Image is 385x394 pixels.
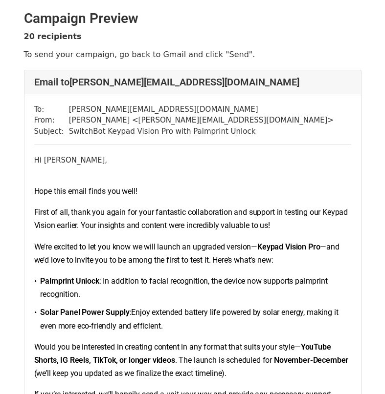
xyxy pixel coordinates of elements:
[69,115,334,126] td: [PERSON_NAME] < [PERSON_NAME][EMAIL_ADDRESS][DOMAIN_NAME] >
[40,308,129,317] span: ​Solar Panel Power Supply​
[175,355,274,365] span: ​. The launch is scheduled for ​
[274,355,348,365] span: ​November-December​
[34,76,351,88] h4: Email to [PERSON_NAME][EMAIL_ADDRESS][DOMAIN_NAME]
[34,369,227,378] span: ​ (we’ll keep you updated as we finalize the exact timeline).
[131,308,303,317] span: Enjoy extended battery life powered by solar energy
[24,32,82,41] strong: 20 recipients
[40,306,351,332] p: ​ ​:
[257,242,320,251] span: ​Keypad Vision Pro​
[40,276,99,286] span: ​Palmprint Unlock​
[24,49,362,60] p: To send your campaign, go back to Gmail and click "Send".
[34,185,351,198] p: Hope this email finds you well!
[34,342,331,365] span: ​YouTube Shorts, IG Reels, TikTok, or longer videos​
[69,126,334,137] td: SwitchBot Keypad Vision Pro with Palmprint Unlock​​
[34,206,351,232] p: First of all, thank you again for your fantastic collaboration and support in testing our Keypad ...
[34,240,351,267] p: We’re excited to let you know we will launch an upgraded version—​ ​—and we’d love to invite you ...
[40,274,351,301] p: ​ ​: In addition to facial recognition, the device now supports palmprint recognition.
[40,308,338,330] span: , making it even more eco-friendly and efficient.
[34,104,69,115] td: To:
[34,126,69,137] td: Subject:
[69,104,334,115] td: [PERSON_NAME][EMAIL_ADDRESS][DOMAIN_NAME]
[34,342,301,352] span: Would you be interested in creating content in any format that suits your style—​
[34,115,69,126] td: From:
[34,275,37,287] span: •
[34,307,37,318] span: •
[24,10,362,27] h2: Campaign Preview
